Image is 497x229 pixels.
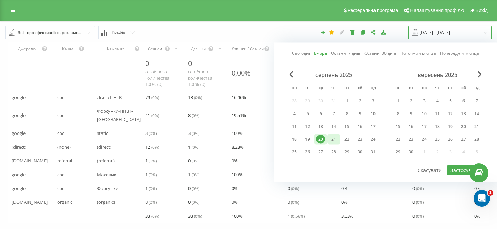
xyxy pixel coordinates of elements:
[57,111,64,119] span: cpc
[412,184,424,192] span: 0
[416,199,424,205] span: ( 0 %)
[188,59,192,68] span: 0
[97,170,116,179] span: Маховик
[329,122,338,131] div: 14
[192,158,199,163] span: ( 0 %)
[329,109,338,118] div: 7
[188,212,202,220] span: 33
[369,122,378,131] div: 17
[459,122,468,131] div: 20
[301,134,314,145] div: вт 19 серп 2025 р.
[459,135,468,144] div: 27
[369,135,378,144] div: 24
[145,129,157,137] span: 3
[327,109,340,119] div: чт 7 серп 2025 р.
[303,135,312,144] div: 19
[188,46,208,52] div: Дзвінки
[405,121,418,132] div: вт 16 вер 2025 р.
[288,212,305,220] span: 1
[145,212,159,220] span: 33
[353,134,367,145] div: сб 23 серп 2025 р.
[97,107,141,123] span: Форсунки-ПНВТ-[GEOGRAPHIC_DATA]
[433,135,442,144] div: 25
[232,170,243,179] span: 100 %
[340,134,353,145] div: пт 22 серп 2025 р.
[431,134,444,145] div: чт 25 вер 2025 р.
[393,97,402,106] div: 1
[472,135,481,144] div: 28
[314,147,327,157] div: ср 27 серп 2025 р.
[12,198,48,206] span: [DOMAIN_NAME]
[290,109,299,118] div: 4
[412,198,424,206] span: 0
[12,129,26,137] span: google
[314,50,327,57] a: Вчора
[353,147,367,157] div: сб 30 серп 2025 р.
[418,96,431,106] div: ср 3 вер 2025 р.
[447,165,483,175] button: Застосувати
[368,83,378,93] abbr: неділя
[12,170,26,179] span: google
[342,135,351,144] div: 22
[391,134,405,145] div: пн 22 вер 2025 р.
[151,112,159,118] span: ( 0 %)
[232,157,238,165] span: 0 %
[303,122,312,131] div: 12
[474,212,480,220] span: 0 %
[192,112,199,118] span: ( 0 %)
[12,184,26,192] span: google
[370,30,376,34] i: Поділитися налаштуваннями звіту
[393,83,403,93] abbr: понеділок
[288,71,380,78] div: серпень 2025
[391,121,405,132] div: пн 15 вер 2025 р.
[57,46,78,52] div: Канал
[478,71,482,78] span: Next Month
[188,93,202,101] span: 13
[145,170,157,179] span: 1
[192,172,199,177] span: ( 0 %)
[145,59,149,68] span: 0
[288,184,299,192] span: 0
[145,69,169,87] span: от общего количества 100% ( 0 )
[418,109,431,119] div: ср 10 вер 2025 р.
[418,134,431,145] div: ср 24 вер 2025 р.
[57,129,64,137] span: cpc
[433,122,442,131] div: 18
[355,122,364,131] div: 16
[459,97,468,106] div: 6
[18,29,83,37] div: Звіт про ефективність рекламних кампаній
[433,97,442,106] div: 4
[410,8,464,13] span: Налаштування профілю
[367,121,380,132] div: нд 17 серп 2025 р.
[405,147,418,157] div: вт 30 вер 2025 р.
[188,143,199,151] span: 1
[355,109,364,118] div: 9
[232,68,251,78] div: 0,00%
[393,135,402,144] div: 22
[488,190,493,196] span: 1
[57,198,72,206] span: organic
[381,30,387,34] i: Завантажити звіт
[232,129,243,137] span: 100 %
[289,83,300,93] abbr: понеділок
[340,96,353,106] div: пт 1 серп 2025 р.
[391,71,483,78] div: вересень 2025
[341,184,348,192] span: 0 %
[416,186,424,191] span: ( 0 %)
[314,134,327,145] div: ср 20 серп 2025 р.
[444,134,457,145] div: пт 26 вер 2025 р.
[288,147,301,157] div: пн 25 серп 2025 р.
[188,198,199,206] span: 0
[151,144,159,150] span: ( 0 %)
[367,134,380,145] div: нд 24 серп 2025 р.
[57,157,72,165] span: referral
[12,143,26,151] span: (direct)
[407,97,416,106] div: 2
[353,109,367,119] div: сб 9 серп 2025 р.
[329,148,338,157] div: 28
[418,121,431,132] div: ср 17 вер 2025 р.
[407,109,416,118] div: 9
[446,109,455,118] div: 12
[393,109,402,118] div: 8
[329,30,335,34] i: Цей звіт буде завантажено першим при відкритті Аналітики. Ви можете призначити будь-який інший ва...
